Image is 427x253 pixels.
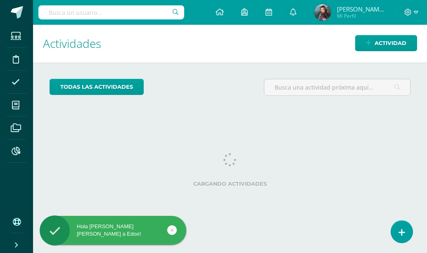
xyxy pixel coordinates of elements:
div: Hola [PERSON_NAME] [PERSON_NAME] a Edoo! [40,223,186,238]
label: Cargando actividades [50,181,410,187]
span: [PERSON_NAME] [PERSON_NAME] [337,5,387,13]
input: Busca un usuario... [38,5,184,19]
a: Actividad [355,35,417,51]
a: todas las Actividades [50,79,144,95]
span: Mi Perfil [337,12,387,19]
span: Actividad [375,35,406,51]
h1: Actividades [43,25,417,62]
img: 6368f7aefabf0a1be111a566aab6c1c4.png [314,4,331,21]
input: Busca una actividad próxima aquí... [264,79,410,95]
